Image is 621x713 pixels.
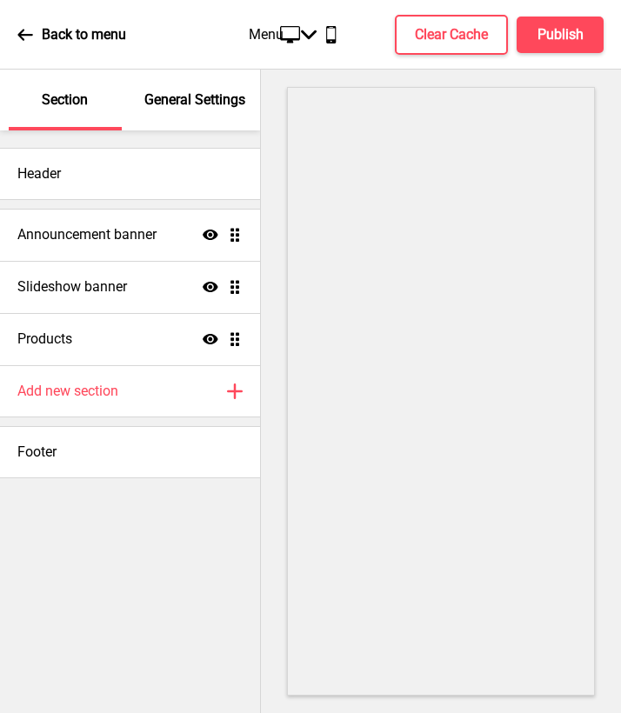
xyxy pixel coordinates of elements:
[17,11,126,58] a: Back to menu
[538,25,584,44] h4: Publish
[42,25,126,44] p: Back to menu
[17,277,127,297] h4: Slideshow banner
[17,225,157,244] h4: Announcement banner
[42,90,88,110] p: Section
[144,90,245,110] p: General Settings
[17,382,118,401] h4: Add new section
[17,330,72,349] h4: Products
[395,15,508,55] button: Clear Cache
[415,25,488,44] h4: Clear Cache
[17,164,61,183] h4: Header
[517,17,604,53] button: Publish
[231,9,334,60] div: Menu
[17,443,57,462] h4: Footer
